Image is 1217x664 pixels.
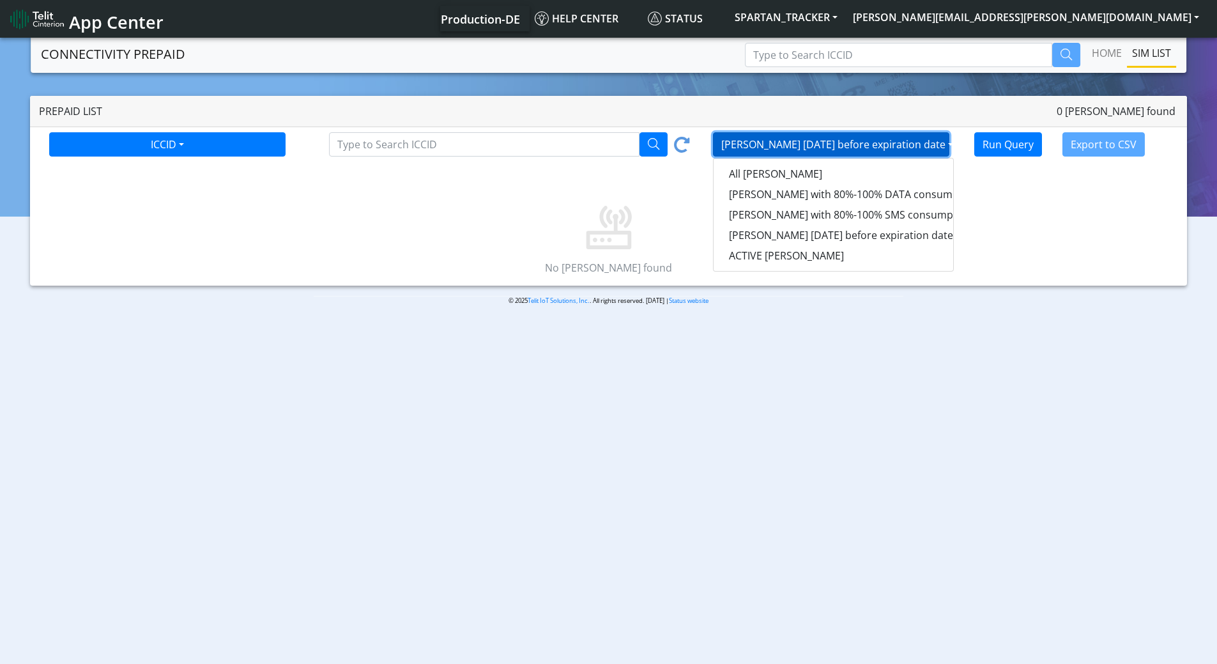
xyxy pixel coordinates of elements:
div: ICCID [713,158,954,272]
img: status.svg [648,12,662,26]
span: 0 [PERSON_NAME] found [1057,104,1175,119]
button: [PERSON_NAME][EMAIL_ADDRESS][PERSON_NAME][DOMAIN_NAME] [845,6,1207,29]
a: Status website [669,297,708,305]
span: Help center [535,12,618,26]
a: CONNECTIVITY PREPAID [41,42,185,67]
input: Type to Search ICCID [745,43,1052,67]
button: Run Query [974,132,1042,157]
a: Status [643,6,727,31]
button: SPARTAN_TRACKER [727,6,845,29]
p: No [PERSON_NAME] found [30,260,1187,275]
img: No Sims found [568,168,650,250]
a: App Center [10,5,162,33]
p: © 2025 . All rights reserved. [DATE] | [314,296,903,305]
span: Prepaid List [39,104,102,118]
span: Production-DE [441,12,520,27]
a: SIM LIST [1127,40,1176,66]
a: Home [1087,40,1127,66]
span: Status [648,12,703,26]
a: Your current platform instance [440,6,519,31]
button: Export to CSV [1062,132,1145,157]
a: Help center [530,6,643,31]
img: logo-telit-cinterion-gw-new.png [10,9,64,29]
button: [PERSON_NAME] with 80%-100% DATA consumption [714,184,1033,205]
button: [PERSON_NAME] with 80%-100% SMS consumption [714,205,1033,225]
button: ICCID [49,132,286,157]
button: [PERSON_NAME] [DATE] before expiration date [713,132,949,157]
button: All [PERSON_NAME] [714,164,1033,184]
img: knowledge.svg [535,12,549,26]
button: ACTIVE [PERSON_NAME] [714,245,1033,266]
span: App Center [69,10,164,34]
a: Telit IoT Solutions, Inc. [528,297,590,305]
button: [PERSON_NAME] [DATE] before expiration date [714,225,1033,245]
input: Type to Search ICCID/Tag [329,132,639,157]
